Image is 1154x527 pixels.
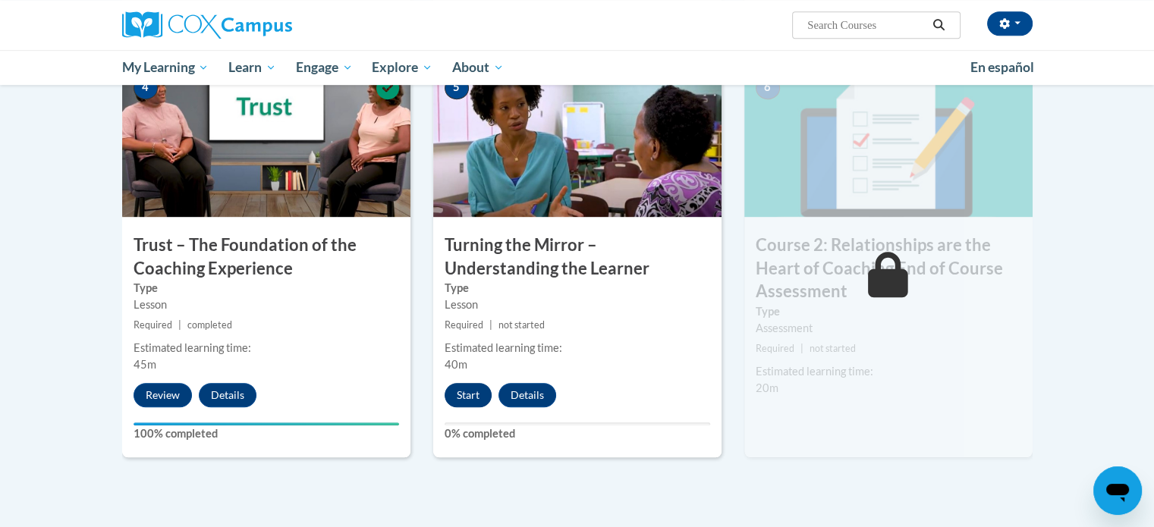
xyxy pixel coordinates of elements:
span: completed [187,319,232,331]
span: 20m [756,381,778,394]
span: 45m [134,358,156,371]
h3: Course 2: Relationships are the Heart of Coaching End of Course Assessment [744,234,1033,303]
span: | [800,343,803,354]
a: Explore [362,50,442,85]
button: Start [445,383,492,407]
img: Course Image [122,65,410,217]
label: Type [756,303,1021,320]
div: Assessment [756,320,1021,337]
span: | [489,319,492,331]
label: Type [134,280,399,296]
div: Main menu [99,50,1055,85]
span: 4 [134,77,158,99]
span: About [452,58,504,77]
span: Engage [296,58,353,77]
span: 6 [756,77,780,99]
span: | [178,319,181,331]
button: Review [134,383,192,407]
h3: Trust – The Foundation of the Coaching Experience [122,234,410,281]
img: Course Image [433,65,722,217]
input: Search Courses [806,16,927,34]
label: Type [445,280,710,296]
span: Learn [228,58,276,77]
span: 40m [445,358,467,371]
span: not started [498,319,545,331]
span: En español [970,59,1034,75]
iframe: Button to launch messaging window [1093,466,1142,515]
span: Required [756,343,794,354]
button: Account Settings [987,11,1033,36]
span: My Learning [121,58,209,77]
label: 100% completed [134,425,399,442]
h3: Turning the Mirror – Understanding the Learner [433,234,722,281]
a: Learn [219,50,286,85]
span: 5 [445,77,469,99]
img: Cox Campus [122,11,292,39]
div: Estimated learning time: [445,340,710,356]
button: Details [498,383,556,407]
span: not started [810,343,856,354]
a: About [442,50,514,85]
button: Details [199,383,256,407]
button: Search [927,16,950,34]
span: Required [134,319,172,331]
label: 0% completed [445,425,710,442]
span: Explore [372,58,432,77]
a: Engage [286,50,363,85]
span: Required [445,319,483,331]
div: Estimated learning time: [756,363,1021,380]
img: Course Image [744,65,1033,217]
div: Your progress [134,422,399,425]
a: Cox Campus [122,11,410,39]
a: My Learning [112,50,219,85]
div: Lesson [445,296,710,313]
a: En español [961,52,1044,83]
div: Lesson [134,296,399,313]
div: Estimated learning time: [134,340,399,356]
